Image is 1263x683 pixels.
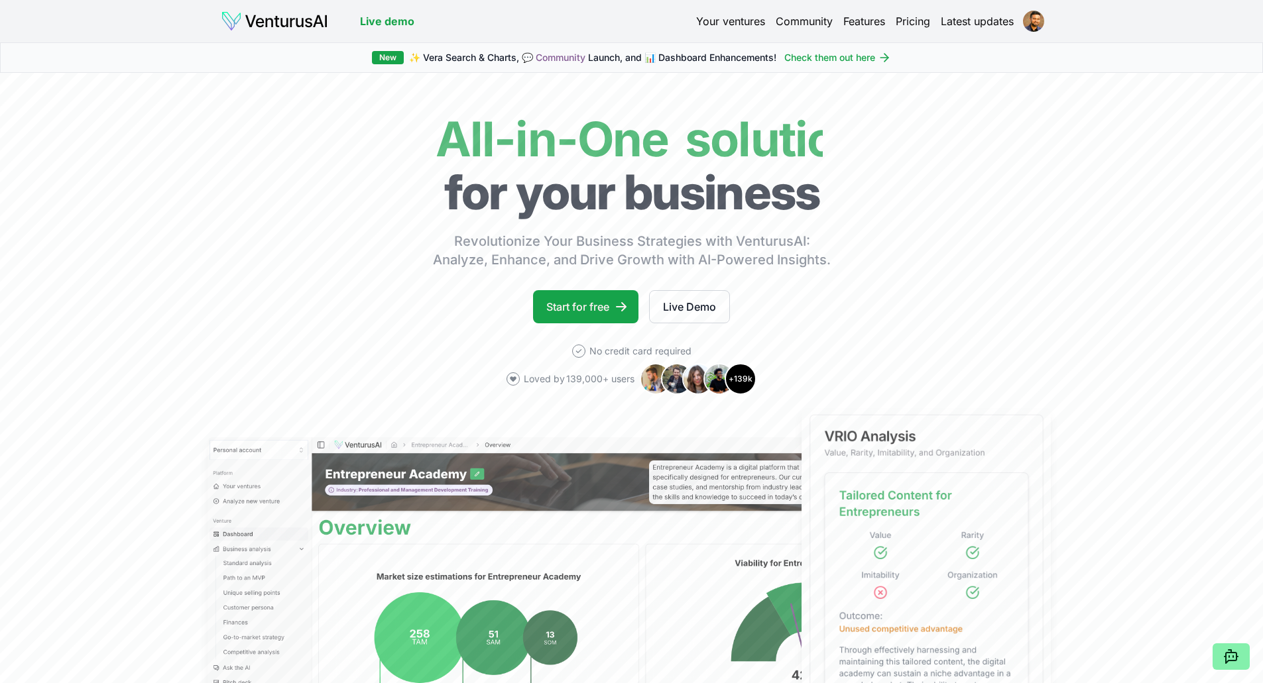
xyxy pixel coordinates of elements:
[640,363,672,395] img: Avatar 1
[784,51,891,64] a: Check them out here
[941,13,1014,29] a: Latest updates
[409,51,776,64] span: ✨ Vera Search & Charts, 💬 Launch, and 📊 Dashboard Enhancements!
[221,11,328,32] img: logo
[843,13,885,29] a: Features
[661,363,693,395] img: Avatar 2
[703,363,735,395] img: Avatar 4
[649,290,730,323] a: Live Demo
[776,13,833,29] a: Community
[533,290,638,323] a: Start for free
[682,363,714,395] img: Avatar 3
[372,51,404,64] div: New
[896,13,930,29] a: Pricing
[360,13,414,29] a: Live demo
[536,52,585,63] a: Community
[1023,11,1044,32] img: ALV-UjU2rT89zJ5rRzwV3nP7Ru9faadgiEo2QNeT1CDYcerDGUSck7giRfZ1N6Ezqdo_I-qKyJ6CVbAP_eh8FhgZJ4FlNvg6u...
[696,13,765,29] a: Your ventures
